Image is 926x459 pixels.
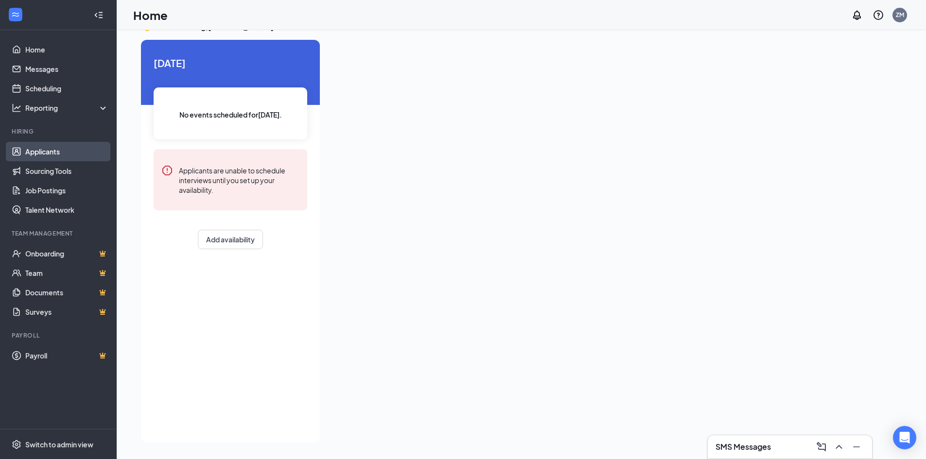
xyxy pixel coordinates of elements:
[12,127,106,136] div: Hiring
[25,59,108,79] a: Messages
[11,10,20,19] svg: WorkstreamLogo
[25,181,108,200] a: Job Postings
[154,55,307,70] span: [DATE]
[179,165,299,195] div: Applicants are unable to schedule interviews until you set up your availability.
[25,142,108,161] a: Applicants
[25,283,108,302] a: DocumentsCrown
[25,346,108,365] a: PayrollCrown
[161,165,173,176] svg: Error
[179,109,282,120] span: No events scheduled for [DATE] .
[25,200,108,220] a: Talent Network
[814,439,829,455] button: ComposeMessage
[25,79,108,98] a: Scheduling
[12,229,106,238] div: Team Management
[133,7,168,23] h1: Home
[816,441,827,453] svg: ComposeMessage
[25,244,108,263] a: OnboardingCrown
[893,426,916,449] div: Open Intercom Messenger
[833,441,845,453] svg: ChevronUp
[12,103,21,113] svg: Analysis
[25,40,108,59] a: Home
[25,263,108,283] a: TeamCrown
[198,230,263,249] button: Add availability
[851,9,863,21] svg: Notifications
[25,161,108,181] a: Sourcing Tools
[896,11,904,19] div: ZM
[873,9,884,21] svg: QuestionInfo
[831,439,847,455] button: ChevronUp
[12,331,106,340] div: Payroll
[25,302,108,322] a: SurveysCrown
[716,442,771,452] h3: SMS Messages
[849,439,864,455] button: Minimize
[25,440,93,449] div: Switch to admin view
[12,440,21,449] svg: Settings
[94,10,104,20] svg: Collapse
[25,103,109,113] div: Reporting
[851,441,862,453] svg: Minimize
